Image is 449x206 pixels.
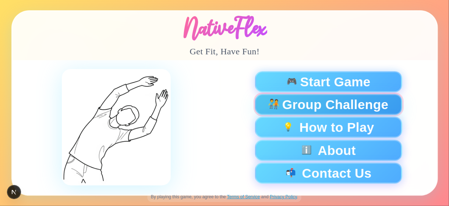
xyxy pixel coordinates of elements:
button: 🎮Start Game [255,71,402,92]
h1: NativeFlex [182,15,267,41]
span: 🧑‍🤝‍🧑 [268,100,280,109]
span: 📬 [285,169,296,177]
span: Group Challenge [282,98,388,111]
span: 🎮 [286,77,297,86]
p: Get Fit, Have Fun! [190,46,259,58]
span: 💡 [283,123,293,131]
img: Person doing fitness exercise [62,69,171,185]
p: By playing this game, you agree to the and . [148,192,301,202]
button: ℹ️About [255,140,402,161]
button: 💡How to Play [255,117,402,138]
button: 📬Contact Us [255,163,402,184]
a: Privacy Policy [270,194,297,199]
a: Terms of Service [227,194,260,199]
button: 🧑‍🤝‍🧑Group Challenge [255,94,402,115]
span: Start Game [300,75,370,88]
span: ℹ️ [301,146,311,154]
